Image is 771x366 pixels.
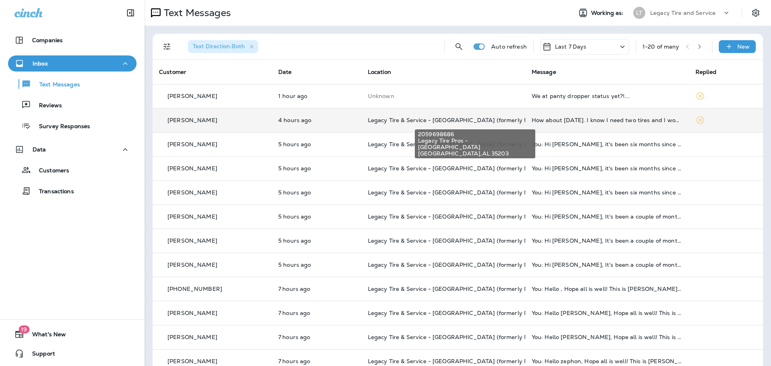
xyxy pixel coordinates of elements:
[8,76,137,92] button: Text Messages
[8,162,137,178] button: Customers
[368,213,594,220] span: Legacy Tire & Service - [GEOGRAPHIC_DATA] (formerly Magic City Tire & Service)
[278,334,355,340] p: Oct 2, 2025 08:06 AM
[532,165,683,172] div: You: Hi Densie, it's been six months since we last serviced your 2020 Ford Explorer at Legacy Tir...
[368,141,594,148] span: Legacy Tire & Service - [GEOGRAPHIC_DATA] (formerly Magic City Tire & Service)
[167,117,217,123] p: [PERSON_NAME]
[532,262,683,268] div: You: Hi Norman, It’s been a couple of months since we serviced your 2003 Honda Accord at Legacy T...
[532,237,683,244] div: You: Hi Ellen, It’s been a couple of months since we serviced your 2025 Chevrolet Tahoe at Legacy...
[188,40,258,53] div: Text Direction:Both
[532,286,683,292] div: You: Hello , Hope all is well! This is Brandon Picklesimer from Legacy Tire & Service - Birmingha...
[368,117,594,124] span: Legacy Tire & Service - [GEOGRAPHIC_DATA] (formerly Magic City Tire & Service)
[33,146,46,153] p: Data
[418,137,532,150] span: Legacy Tire Pros - [GEOGRAPHIC_DATA]
[18,325,29,333] span: 19
[368,93,519,99] p: This customer does not have a last location and the phone number they messaged is not assigned to...
[491,43,527,50] p: Auto refresh
[8,96,137,113] button: Reviews
[278,141,355,147] p: Oct 2, 2025 10:21 AM
[591,10,625,16] span: Working as:
[32,37,63,43] p: Companies
[278,286,355,292] p: Oct 2, 2025 08:06 AM
[642,43,679,50] div: 1 - 20 of many
[8,117,137,134] button: Survey Responses
[8,182,137,199] button: Transactions
[368,309,594,317] span: Legacy Tire & Service - [GEOGRAPHIC_DATA] (formerly Magic City Tire & Service)
[368,261,594,268] span: Legacy Tire & Service - [GEOGRAPHIC_DATA] (formerly Magic City Tire & Service)
[24,350,55,360] span: Support
[167,93,217,99] p: [PERSON_NAME]
[193,43,245,50] span: Text Direction : Both
[31,123,90,131] p: Survey Responses
[278,117,355,123] p: Oct 2, 2025 10:30 AM
[33,60,48,67] p: Inbox
[532,189,683,196] div: You: Hi Kayla, it's been six months since we last serviced your 2006 Chevrolet Silverado 2500HD 3...
[159,39,175,55] button: Filters
[8,32,137,48] button: Companies
[368,165,594,172] span: Legacy Tire & Service - [GEOGRAPHIC_DATA] (formerly Magic City Tire & Service)
[737,43,750,50] p: New
[418,131,532,137] span: 2059698686
[278,358,355,364] p: Oct 2, 2025 08:06 AM
[532,68,556,76] span: Message
[278,165,355,172] p: Oct 2, 2025 10:21 AM
[368,285,594,292] span: Legacy Tire & Service - [GEOGRAPHIC_DATA] (formerly Magic City Tire & Service)
[368,68,391,76] span: Location
[159,68,186,76] span: Customer
[31,188,74,196] p: Transactions
[31,167,69,175] p: Customers
[8,346,137,362] button: Support
[532,358,683,364] div: You: Hello zephon, Hope all is well! This is Brandon Picklesimer from Legacy Tire & Service - Bir...
[167,286,222,292] p: [PHONE_NUMBER]
[167,358,217,364] p: [PERSON_NAME]
[368,237,594,244] span: Legacy Tire & Service - [GEOGRAPHIC_DATA] (formerly Magic City Tire & Service)
[532,334,683,340] div: You: Hello James, Hope all is well! This is Brandon Picklesimer from Legacy Tire & Service - Birm...
[696,68,716,76] span: Replied
[8,141,137,157] button: Data
[633,7,645,19] div: LT
[31,102,62,110] p: Reviews
[368,333,594,341] span: Legacy Tire & Service - [GEOGRAPHIC_DATA] (formerly Magic City Tire & Service)
[167,213,217,220] p: [PERSON_NAME]
[167,334,217,340] p: [PERSON_NAME]
[278,237,355,244] p: Oct 2, 2025 10:21 AM
[278,262,355,268] p: Oct 2, 2025 10:21 AM
[167,262,217,268] p: [PERSON_NAME]
[532,213,683,220] div: You: Hi Willy, It’s been a couple of months since we serviced your 2017 Nissan Sentra at Legacy T...
[555,43,587,50] p: Last 7 Days
[368,358,594,365] span: Legacy Tire & Service - [GEOGRAPHIC_DATA] (formerly Magic City Tire & Service)
[161,7,231,19] p: Text Messages
[278,93,355,99] p: Oct 2, 2025 01:44 PM
[167,237,217,244] p: [PERSON_NAME]
[451,39,467,55] button: Search Messages
[8,55,137,72] button: Inbox
[278,310,355,316] p: Oct 2, 2025 08:06 AM
[418,150,532,157] span: [GEOGRAPHIC_DATA] , AL 35203
[119,5,142,21] button: Collapse Sidebar
[167,141,217,147] p: [PERSON_NAME]
[532,117,683,123] div: How about on Monday. I know I need two tires and I would like a basic checkup of the car in gener...
[278,189,355,196] p: Oct 2, 2025 10:21 AM
[167,189,217,196] p: [PERSON_NAME]
[532,93,683,99] div: We at panty dropper status yet?!...
[532,310,683,316] div: You: Hello James, Hope all is well! This is Brandon Picklesimer from Legacy Tire & Service - Birm...
[167,165,217,172] p: [PERSON_NAME]
[749,6,763,20] button: Settings
[31,81,80,89] p: Text Messages
[368,189,594,196] span: Legacy Tire & Service - [GEOGRAPHIC_DATA] (formerly Magic City Tire & Service)
[8,326,137,342] button: 19What's New
[167,310,217,316] p: [PERSON_NAME]
[278,213,355,220] p: Oct 2, 2025 10:21 AM
[24,331,66,341] span: What's New
[650,10,716,16] p: Legacy Tire and Service
[532,141,683,147] div: You: Hi Andy, it's been six months since we last serviced your 2018 GMC Canyon at Legacy Tire & S...
[278,68,292,76] span: Date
